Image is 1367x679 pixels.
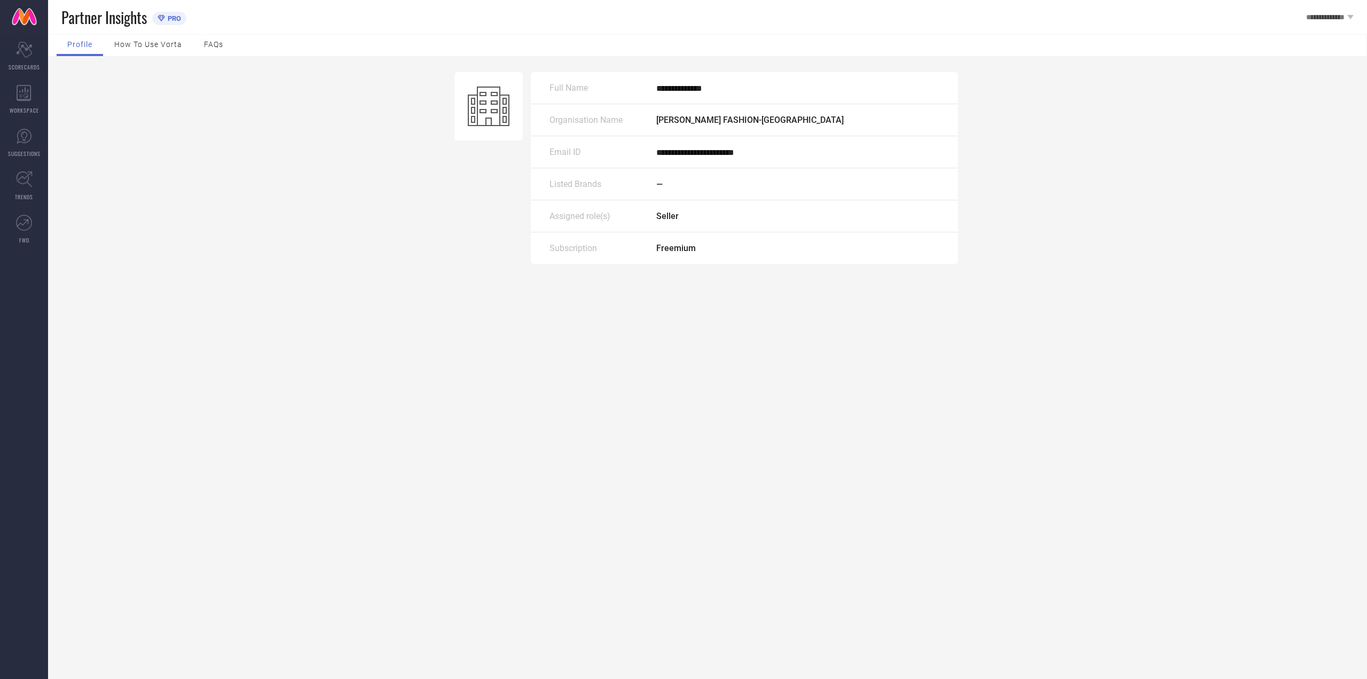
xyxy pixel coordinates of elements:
[165,14,181,22] span: PRO
[114,40,182,49] span: How to use Vorta
[15,193,33,201] span: TRENDS
[9,63,40,71] span: SCORECARDS
[10,106,39,114] span: WORKSPACE
[549,179,601,189] span: Listed Brands
[549,115,623,125] span: Organisation Name
[19,236,29,244] span: FWD
[204,40,223,49] span: FAQs
[549,211,610,221] span: Assigned role(s)
[8,150,41,158] span: SUGGESTIONS
[656,115,844,125] span: [PERSON_NAME] FASHION-[GEOGRAPHIC_DATA]
[549,83,588,93] span: Full Name
[549,243,597,253] span: Subscription
[549,147,581,157] span: Email ID
[67,40,92,49] span: Profile
[656,211,679,221] span: Seller
[656,179,663,189] span: —
[656,243,696,253] span: Freemium
[61,6,147,28] span: Partner Insights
